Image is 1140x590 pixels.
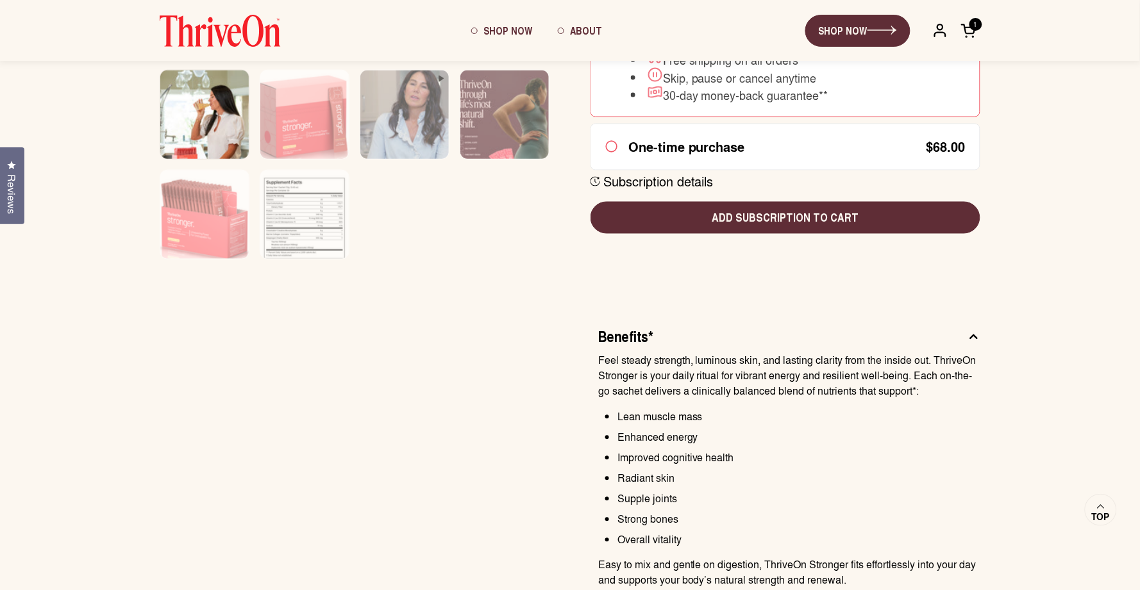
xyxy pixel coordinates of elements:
[617,471,980,486] li: Radiant skin
[617,532,980,548] li: Overall vitality
[260,70,349,177] img: Box of ThriveOn Stronger supplement with a pink design on a white background
[570,23,602,38] span: About
[805,15,910,47] a: SHOP NOW
[617,512,980,527] li: Strong bones
[617,491,980,507] li: Supple joints
[631,85,828,102] li: 30-day money-back guarantee**
[617,430,980,445] li: Enhanced energy
[458,13,545,48] a: Shop Now
[591,202,980,234] button: Add subscription to cart
[598,353,980,399] p: Feel steady strength, luminous skin, and lasting clarity from the inside out. ThriveOn Stronger i...
[3,174,20,214] span: Reviews
[631,67,828,85] li: Skip, pause or cancel anytime
[628,139,745,154] div: One-time purchase
[160,170,249,277] img: Box of ThriveOn Stronger supplement packets on a white background
[601,209,970,226] span: Add subscription to cart
[617,450,980,466] li: Improved cognitive health
[545,13,615,48] a: About
[598,557,980,588] p: Easy to mix and gentle on digestion, ThriveOn Stronger fits effortlessly into your day and suppor...
[483,23,532,38] span: Shop Now
[617,409,980,425] li: Lean muscle mass
[926,140,966,153] div: $68.00
[598,326,653,347] span: Benefits*
[603,174,714,190] div: Subscription details
[1092,511,1110,523] span: Top
[598,326,980,353] button: Benefits*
